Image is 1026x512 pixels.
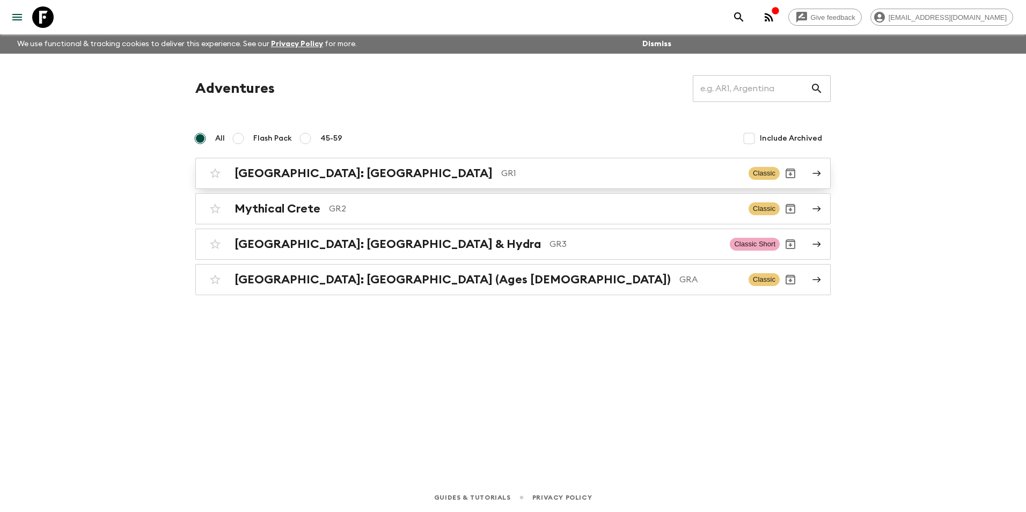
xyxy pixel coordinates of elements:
[780,269,801,290] button: Archive
[805,13,861,21] span: Give feedback
[749,273,780,286] span: Classic
[234,273,671,287] h2: [GEOGRAPHIC_DATA]: [GEOGRAPHIC_DATA] (Ages [DEMOGRAPHIC_DATA])
[329,202,740,215] p: GR2
[870,9,1013,26] div: [EMAIL_ADDRESS][DOMAIN_NAME]
[195,193,831,224] a: Mythical CreteGR2ClassicArchive
[693,74,810,104] input: e.g. AR1, Argentina
[730,238,780,251] span: Classic Short
[13,34,361,54] p: We use functional & tracking cookies to deliver this experience. See our for more.
[234,166,493,180] h2: [GEOGRAPHIC_DATA]: [GEOGRAPHIC_DATA]
[883,13,1013,21] span: [EMAIL_ADDRESS][DOMAIN_NAME]
[501,167,740,180] p: GR1
[532,492,592,503] a: Privacy Policy
[434,492,511,503] a: Guides & Tutorials
[195,78,275,99] h1: Adventures
[640,36,674,52] button: Dismiss
[195,158,831,189] a: [GEOGRAPHIC_DATA]: [GEOGRAPHIC_DATA]GR1ClassicArchive
[749,202,780,215] span: Classic
[780,163,801,184] button: Archive
[234,202,320,216] h2: Mythical Crete
[780,198,801,220] button: Archive
[760,133,822,144] span: Include Archived
[271,40,323,48] a: Privacy Policy
[679,273,740,286] p: GRA
[549,238,721,251] p: GR3
[780,233,801,255] button: Archive
[6,6,28,28] button: menu
[253,133,292,144] span: Flash Pack
[215,133,225,144] span: All
[320,133,342,144] span: 45-59
[195,264,831,295] a: [GEOGRAPHIC_DATA]: [GEOGRAPHIC_DATA] (Ages [DEMOGRAPHIC_DATA])GRAClassicArchive
[195,229,831,260] a: [GEOGRAPHIC_DATA]: [GEOGRAPHIC_DATA] & HydraGR3Classic ShortArchive
[728,6,750,28] button: search adventures
[788,9,862,26] a: Give feedback
[234,237,541,251] h2: [GEOGRAPHIC_DATA]: [GEOGRAPHIC_DATA] & Hydra
[749,167,780,180] span: Classic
